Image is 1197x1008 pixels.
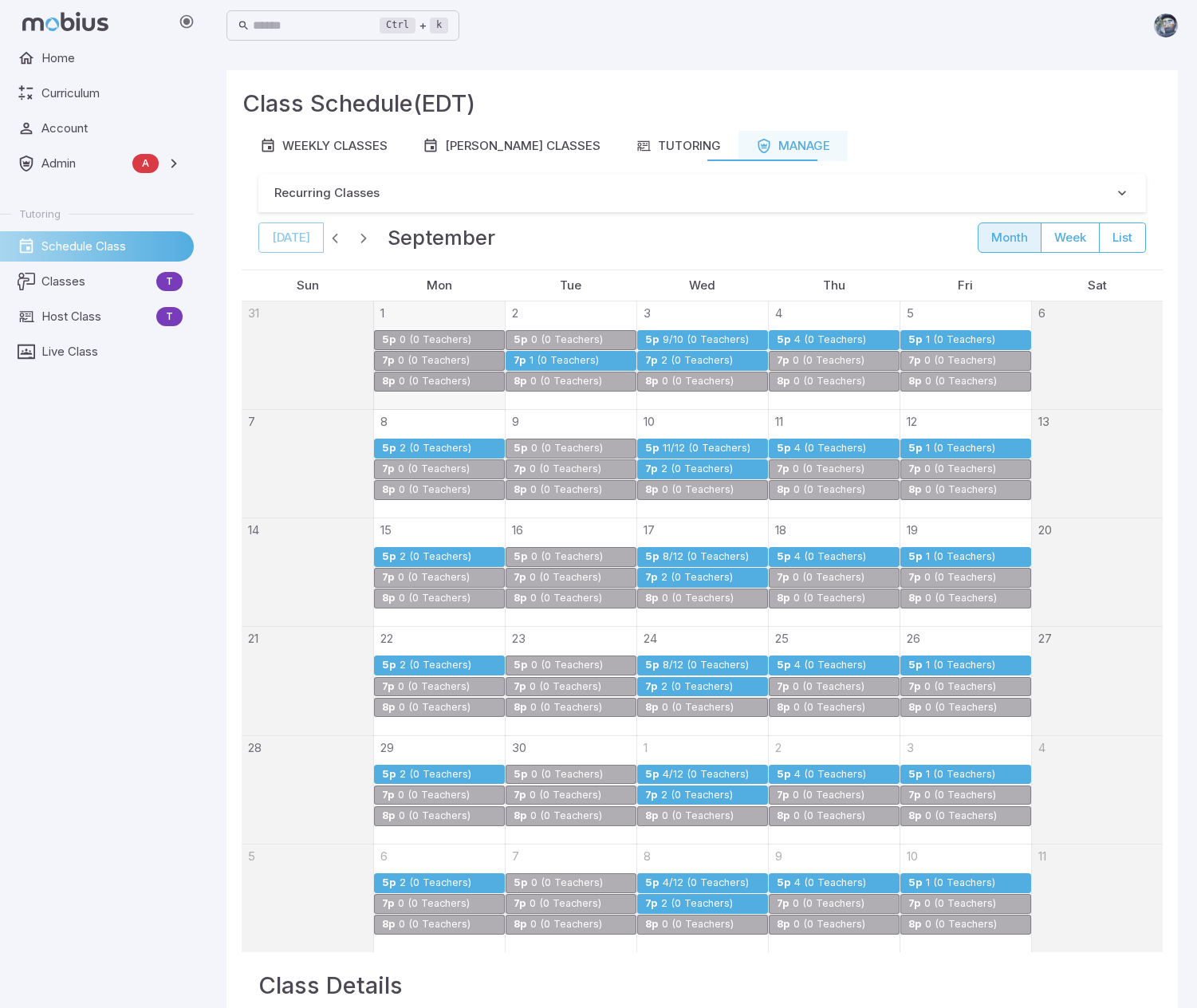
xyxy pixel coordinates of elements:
[636,518,768,627] td: September 17, 2025
[644,593,659,604] div: 8p
[398,593,471,604] div: 0 (0 Teachers)
[1031,301,1163,410] td: September 6, 2025
[644,877,660,889] div: 5p
[373,301,505,410] td: September 1, 2025
[380,16,448,35] div: +
[381,810,396,822] div: 8p
[637,736,648,757] a: October 1, 2025
[513,681,526,693] div: 7p
[900,736,914,757] a: October 3, 2025
[793,810,866,822] div: 0 (0 Teachers)
[430,18,448,33] kbd: k
[637,410,655,431] a: September 10, 2025
[900,410,1031,518] td: September 12, 2025
[530,877,604,889] div: 0 (0 Teachers)
[776,681,789,693] div: 7p
[644,355,658,367] div: 7p
[530,919,603,931] div: 0 (0 Teachers)
[399,769,472,781] div: 2 (0 Teachers)
[776,877,791,889] div: 5p
[908,551,923,563] div: 5p
[513,484,527,496] div: 8p
[399,334,472,346] div: 0 (0 Teachers)
[1031,627,1163,735] td: September 27, 2025
[397,681,471,693] div: 0 (0 Teachers)
[793,551,867,563] div: 4 (0 Teachers)
[513,769,528,781] div: 5p
[506,410,519,431] a: September 9, 2025
[388,222,495,254] h2: September
[923,681,997,693] div: 0 (0 Teachers)
[530,484,603,496] div: 0 (0 Teachers)
[242,844,373,952] td: October 5, 2025
[908,877,923,889] div: 5p
[506,736,526,757] a: September 30, 2025
[925,551,996,563] div: 1 (0 Teachers)
[258,174,1146,212] button: Recurring Classes
[900,735,1031,844] td: October 3, 2025
[397,789,471,801] div: 0 (0 Teachers)
[793,702,866,714] div: 0 (0 Teachers)
[242,736,262,757] a: September 28, 2025
[908,355,921,367] div: 7p
[660,898,734,910] div: 2 (0 Teachers)
[768,518,900,627] td: September 18, 2025
[776,463,789,475] div: 7p
[397,463,471,475] div: 0 (0 Teachers)
[373,844,505,952] td: October 6, 2025
[776,572,789,584] div: 7p
[381,443,396,455] div: 5p
[908,789,921,801] div: 7p
[41,273,150,290] span: Classes
[768,627,900,735] td: September 25, 2025
[924,484,998,496] div: 0 (0 Teachers)
[636,410,768,518] td: September 10, 2025
[381,769,396,781] div: 5p
[923,789,997,801] div: 0 (0 Teachers)
[381,681,395,693] div: 7p
[924,376,998,388] div: 0 (0 Teachers)
[925,769,996,781] div: 1 (0 Teachers)
[530,551,604,563] div: 0 (0 Teachers)
[661,376,734,388] div: 0 (0 Teachers)
[900,518,1031,627] td: September 19, 2025
[513,376,527,388] div: 8p
[908,443,923,455] div: 5p
[925,877,996,889] div: 1 (0 Teachers)
[644,789,658,801] div: 7p
[505,301,636,410] td: September 2, 2025
[1031,518,1163,627] td: September 20, 2025
[529,463,602,475] div: 0 (0 Teachers)
[644,769,660,781] div: 5p
[381,877,396,889] div: 5p
[373,627,505,735] td: September 22, 2025
[381,660,396,671] div: 5p
[660,789,734,801] div: 2 (0 Teachers)
[662,334,750,346] div: 9/10 (0 Teachers)
[530,769,604,781] div: 0 (0 Teachers)
[398,919,471,931] div: 0 (0 Teachers)
[793,376,866,388] div: 0 (0 Teachers)
[374,845,388,865] a: October 6, 2025
[644,484,659,496] div: 8p
[756,137,830,155] div: Manage
[924,593,998,604] div: 0 (0 Teachers)
[290,270,325,301] a: Sunday
[260,137,388,155] div: Weekly Classes
[242,627,373,735] td: September 21, 2025
[1032,845,1046,865] a: October 11, 2025
[792,463,865,475] div: 0 (0 Teachers)
[513,334,528,346] div: 5p
[397,898,471,910] div: 0 (0 Teachers)
[908,681,921,693] div: 7p
[41,49,183,67] span: Home
[398,702,471,714] div: 0 (0 Teachers)
[793,593,866,604] div: 0 (0 Teachers)
[381,702,396,714] div: 8p
[644,898,658,910] div: 7p
[513,572,526,584] div: 7p
[662,660,750,671] div: 8/12 (0 Teachers)
[529,355,600,367] div: 1 (0 Teachers)
[1154,14,1178,37] img: andrew.jpg
[423,137,600,155] div: [PERSON_NAME] Classes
